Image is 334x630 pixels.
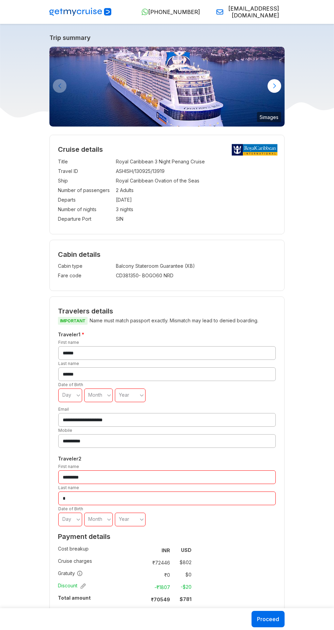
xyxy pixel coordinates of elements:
[49,34,285,41] a: Trip summary
[58,186,112,195] td: Number of passengers
[112,271,116,280] td: :
[141,569,144,581] td: :
[58,340,79,345] label: First name
[141,9,148,15] img: WhatsApp
[62,516,71,522] span: Day
[58,176,112,186] td: Ship
[76,516,80,523] svg: angle down
[58,361,79,366] label: Last name
[112,186,116,195] td: :
[58,145,276,153] h2: Cruise details
[58,382,83,387] label: Date of Birth
[58,307,276,315] h2: Travelers details
[141,556,144,569] td: :
[107,516,111,523] svg: angle down
[58,582,86,589] span: Discount
[116,157,276,166] td: Royal Caribbean 3 Night Penang Cruise
[58,195,112,205] td: Departs
[112,195,116,205] td: :
[144,570,173,580] td: ₹ 0
[211,5,279,19] a: [EMAIL_ADDRESS][DOMAIN_NAME]
[58,407,69,412] label: Email
[57,331,277,339] h5: Traveler 1
[226,5,279,19] span: [EMAIL_ADDRESS][DOMAIN_NAME]
[116,214,276,224] td: SIN
[58,271,112,280] td: Fare code
[116,272,223,279] div: CD381350 - BOGO60 NRD
[62,392,71,398] span: Day
[116,166,276,176] td: ASHISH/130925/13919
[148,9,200,15] span: [PHONE_NUMBER]
[116,176,276,186] td: Royal Caribbean Ovation of the Seas
[58,556,141,569] td: Cruise charges
[112,214,116,224] td: :
[58,506,83,511] label: Date of Birth
[49,47,285,127] img: ovation-exterior-back-aerial-sunset-port-ship.jpg
[112,205,116,214] td: :
[58,544,141,556] td: Cost breakup
[136,9,200,15] a: [PHONE_NUMBER]
[58,570,83,577] span: Gratuity
[116,205,276,214] td: 3 nights
[57,455,277,463] h5: Traveler 2
[76,392,80,399] svg: angle down
[116,261,223,271] td: Balcony Stateroom Guarantee (XB)
[173,582,192,592] td: -$ 20
[58,250,276,259] h4: Cabin details
[112,166,116,176] td: :
[141,544,144,556] td: :
[140,392,144,399] svg: angle down
[58,464,79,469] label: First name
[58,157,112,166] td: Title
[58,205,112,214] td: Number of nights
[107,392,111,399] svg: angle down
[58,485,79,490] label: Last name
[116,195,276,205] td: [DATE]
[58,317,88,325] span: IMPORTANT
[58,214,112,224] td: Departure Port
[162,547,170,553] strong: INR
[88,516,102,522] span: Month
[58,166,112,176] td: Travel ID
[112,261,116,271] td: :
[144,582,173,592] td: -₹ 1807
[88,392,102,398] span: Month
[173,570,192,580] td: $ 0
[252,611,285,627] button: Proceed
[119,516,129,522] span: Year
[144,558,173,567] td: ₹ 72446
[58,595,91,601] strong: Total amount
[58,317,276,325] p: Name must match passport exactly. Mismatch may lead to denied boarding.
[173,558,192,567] td: $ 802
[58,261,112,271] td: Cabin type
[151,597,170,602] strong: ₹ 70549
[257,112,281,122] small: 5 images
[58,428,72,433] label: Mobile
[216,9,223,15] img: Email
[180,596,192,602] strong: $ 781
[140,516,144,523] svg: angle down
[141,581,144,593] td: :
[119,392,129,398] span: Year
[112,157,116,166] td: :
[141,593,144,605] td: :
[112,176,116,186] td: :
[181,547,192,553] strong: USD
[116,186,276,195] td: 2 Adults
[58,532,192,541] h2: Payment details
